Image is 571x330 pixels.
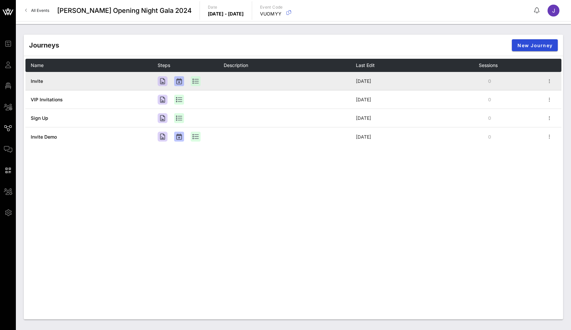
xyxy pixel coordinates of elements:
a: Invite Demo [31,134,57,140]
th: Description: Not sorted. Activate to sort ascending. [224,59,356,72]
th: Steps [158,59,224,72]
span: [PERSON_NAME] Opening Night Gala 2024 [57,6,192,16]
th: Name: Not sorted. Activate to sort ascending. [25,59,158,72]
p: [DATE] - [DATE] [208,11,244,17]
div: J [548,5,559,16]
span: [DATE] [356,78,371,84]
span: Name [31,62,44,68]
span: Description [224,62,248,68]
a: All Events [21,5,53,16]
span: J [552,7,555,14]
button: New Journey [512,39,558,51]
a: Sign Up [31,115,48,121]
span: New Journey [517,43,552,48]
a: VIP Invitations [31,97,63,102]
span: All Events [31,8,49,13]
th: Sessions: Not sorted. Activate to sort ascending. [479,59,545,72]
span: [DATE] [356,115,371,121]
p: VUOMYY [260,11,283,17]
span: Steps [158,62,170,68]
span: Sessions [479,62,498,68]
div: Journeys [29,40,59,50]
span: [DATE] [356,134,371,140]
span: Last Edit [356,62,375,68]
th: Last Edit: Not sorted. Activate to sort ascending. [356,59,479,72]
p: Event Code [260,4,283,11]
p: Date [208,4,244,11]
span: [DATE] [356,97,371,102]
a: Invite [31,78,43,84]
